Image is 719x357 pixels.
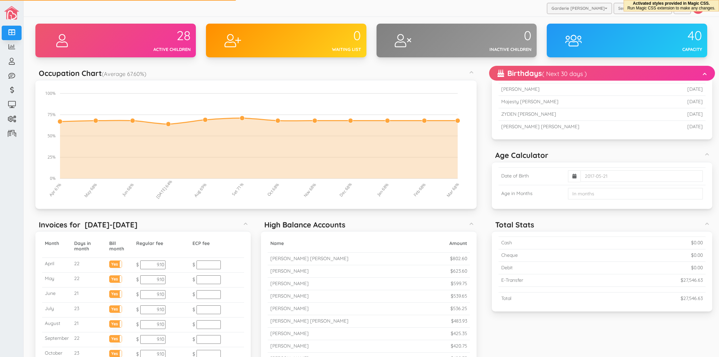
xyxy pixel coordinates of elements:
h5: Amount [428,241,467,246]
small: $802.60 [450,255,467,262]
td: $0.00 [601,249,706,262]
td: August [42,317,71,332]
label: Yes [110,335,122,340]
label: Yes [110,306,122,311]
td: 23 [71,302,107,317]
label: Yes [110,321,122,326]
small: [PERSON_NAME] [270,305,309,311]
div: 0 [264,29,361,43]
iframe: chat widget [691,330,712,350]
tspan: Mar 68% [445,182,460,198]
tspan: Nov 68% [302,182,318,198]
tspan: 25% [48,154,56,160]
span: $ [192,321,195,327]
td: June [42,287,71,302]
span: $ [136,336,139,342]
h5: Total Stats [495,221,534,229]
tspan: Set 71% [231,182,245,197]
label: Yes [110,350,122,355]
td: Cheque [499,249,601,262]
span: $ [192,351,195,357]
small: $483.93 [451,318,467,324]
h5: Age Calculator [495,151,548,159]
tspan: 75% [48,112,56,117]
td: 22 [71,258,107,273]
td: $0.00 [601,237,706,249]
div: Inactive children [435,46,532,53]
small: ( Next 30 days ) [542,70,587,78]
td: [DATE] [664,120,706,133]
td: 22 [71,332,107,347]
tspan: [DATE] 64% [155,179,173,199]
span: $ [136,276,139,282]
img: image [4,6,19,20]
span: $ [136,351,139,357]
h5: Month [45,241,69,246]
span: $ [192,336,195,342]
div: 0 [435,29,532,43]
td: [DATE] [664,83,706,95]
td: 21 [71,287,107,302]
td: May [42,273,71,287]
td: September [42,332,71,347]
small: $599.75 [451,280,467,286]
tspan: 100% [45,90,56,96]
small: [PERSON_NAME] [270,293,309,299]
small: $536.25 [450,305,467,311]
h5: High Balance Accounts [264,221,346,229]
h5: Days in month [74,241,104,251]
h5: Invoices for [DATE]-[DATE] [39,221,138,229]
td: $27,546.63 [601,292,706,304]
td: 22 [71,273,107,287]
span: $ [192,262,195,268]
small: $425.35 [451,330,467,336]
small: [PERSON_NAME] [270,280,309,286]
td: [PERSON_NAME] [499,83,664,95]
small: $623.60 [450,268,467,274]
td: [DATE] [664,95,706,108]
span: $ [192,306,195,312]
td: [DATE] [664,108,706,120]
td: Majesty [PERSON_NAME] [499,95,664,108]
tspan: Jun 68% [121,182,135,197]
td: [PERSON_NAME] [PERSON_NAME] [499,120,664,133]
small: $420.75 [451,343,467,349]
tspan: 50% [48,133,56,139]
h5: ECP fee [192,241,242,246]
div: Waiting list [264,46,361,53]
tspan: Feb 68% [412,182,427,198]
td: April [42,258,71,273]
td: Date of Birth [499,167,565,185]
tspan: Apr 67% [48,182,62,198]
td: Total [499,292,601,304]
tspan: Dec 68% [338,182,353,198]
td: E-Transfer [499,274,601,286]
td: ZYDEN [PERSON_NAME] [499,108,664,120]
tspan: 0% [50,175,56,181]
div: 40 [605,29,702,43]
small: [PERSON_NAME] [PERSON_NAME] [270,255,349,262]
tspan: May 68% [83,182,98,199]
span: $ [192,276,195,282]
tspan: Oct 68% [266,182,280,197]
td: Age in Months [499,185,565,202]
small: [PERSON_NAME] [270,343,309,349]
label: Yes [110,261,122,266]
label: Yes [110,291,122,296]
td: $27,546.63 [601,274,706,286]
div: 28 [94,29,191,43]
td: Cash [499,237,601,249]
td: July [42,302,71,317]
input: In months [568,188,703,199]
label: Yes [110,276,122,281]
div: Activated styles provided in Magic CSS. [627,1,715,10]
small: [PERSON_NAME] [270,268,309,274]
h5: Bill month [109,241,131,251]
span: Run Magic CSS extension to make any changes. [627,6,715,10]
td: $0.00 [601,262,706,274]
div: Capacity [605,46,702,53]
span: $ [136,306,139,312]
td: 21 [71,317,107,332]
span: $ [192,291,195,297]
h5: Name [270,241,423,246]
